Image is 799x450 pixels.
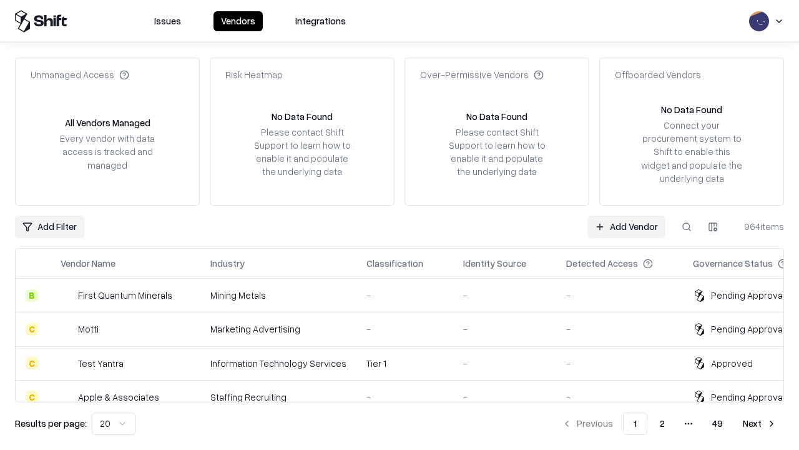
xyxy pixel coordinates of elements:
div: Information Technology Services [210,357,346,370]
div: Pending Approval [711,322,785,336]
div: Governance Status [693,257,773,270]
a: Add Vendor [587,216,665,238]
div: - [463,322,546,336]
div: - [463,391,546,404]
div: Apple & Associates [78,391,159,404]
div: No Data Found [272,110,333,123]
img: Test Yantra [61,357,73,369]
div: 964 items [734,220,784,233]
div: C [26,357,38,369]
button: Vendors [213,11,263,31]
div: - [463,289,546,302]
p: Results per page: [15,417,87,430]
div: Staffing Recruiting [210,391,346,404]
div: - [463,357,546,370]
div: Identity Source [463,257,526,270]
div: Tier 1 [366,357,443,370]
div: Industry [210,257,245,270]
div: Vendor Name [61,257,115,270]
div: Unmanaged Access [31,68,129,81]
div: Pending Approval [711,391,785,404]
div: Mining Metals [210,289,346,302]
button: Issues [147,11,189,31]
div: Detected Access [566,257,638,270]
div: B [26,289,38,302]
div: No Data Found [466,110,527,123]
button: 49 [702,412,733,435]
div: Test Yantra [78,357,124,370]
img: First Quantum Minerals [61,289,73,302]
div: All Vendors Managed [65,116,150,129]
div: Classification [366,257,423,270]
button: 2 [650,412,675,435]
img: Apple & Associates [61,391,73,403]
div: Risk Heatmap [225,68,283,81]
div: Approved [711,357,753,370]
div: Please contact Shift Support to learn how to enable it and populate the underlying data [250,126,354,179]
div: Connect your procurement system to Shift to enable this widget and populate the underlying data [640,119,743,185]
div: Please contact Shift Support to learn how to enable it and populate the underlying data [445,126,549,179]
div: No Data Found [661,103,722,116]
div: Marketing Advertising [210,322,346,336]
div: - [566,357,673,370]
button: 1 [623,412,647,435]
button: Integrations [288,11,353,31]
div: Over-Permissive Vendors [420,68,544,81]
nav: pagination [554,412,784,435]
div: C [26,391,38,403]
div: C [26,323,38,336]
div: Motti [78,322,99,336]
div: - [566,289,673,302]
button: Next [735,412,784,435]
button: Add Filter [15,216,84,238]
div: - [366,322,443,336]
div: Offboarded Vendors [615,68,701,81]
div: - [566,322,673,336]
div: - [366,391,443,404]
div: Pending Approval [711,289,785,302]
div: Every vendor with data access is tracked and managed [56,132,159,171]
div: First Quantum Minerals [78,289,172,302]
div: - [366,289,443,302]
img: Motti [61,323,73,336]
div: - [566,391,673,404]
